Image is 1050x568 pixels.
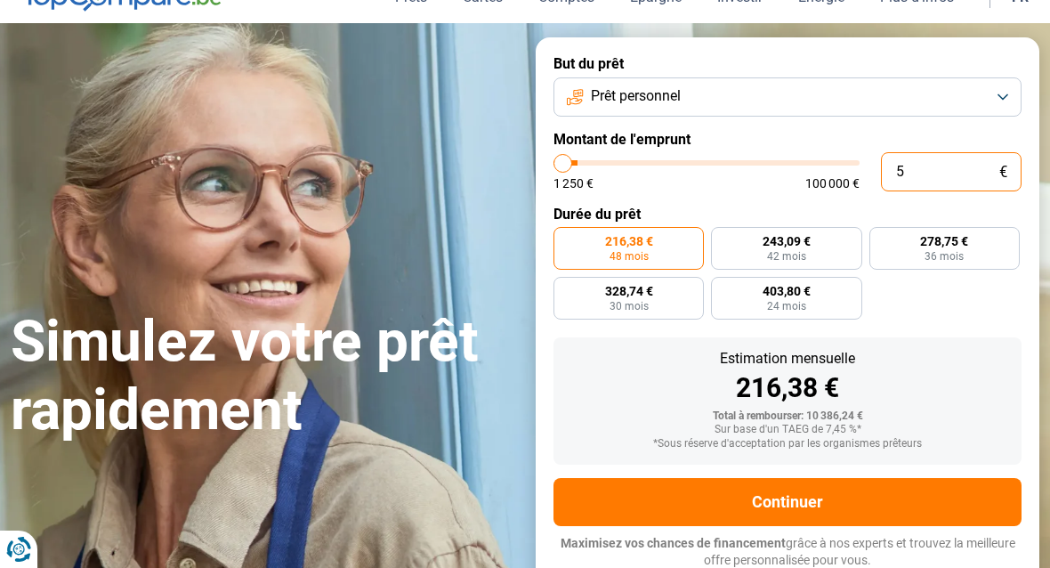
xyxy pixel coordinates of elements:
span: 100 000 € [805,177,860,190]
span: Maximisez vos chances de financement [561,536,786,550]
div: Sur base d'un TAEG de 7,45 %* [568,424,1007,436]
div: 216,38 € [568,375,1007,402]
div: *Sous réserve d'acceptation par les organismes prêteurs [568,438,1007,450]
span: 42 mois [767,251,806,262]
div: Estimation mensuelle [568,352,1007,366]
span: 403,80 € [763,285,811,297]
div: Total à rembourser: 10 386,24 € [568,410,1007,423]
span: € [999,165,1007,180]
span: 30 mois [610,301,649,312]
span: 216,38 € [605,235,653,247]
h1: Simulez votre prêt rapidement [11,308,514,445]
span: 278,75 € [920,235,968,247]
span: 243,09 € [763,235,811,247]
span: 48 mois [610,251,649,262]
label: Montant de l'emprunt [553,131,1022,148]
label: Durée du prêt [553,206,1022,223]
button: Continuer [553,478,1022,526]
span: 328,74 € [605,285,653,297]
span: 36 mois [925,251,964,262]
span: 1 250 € [553,177,594,190]
span: 24 mois [767,301,806,312]
span: Prêt personnel [591,86,681,106]
button: Prêt personnel [553,77,1022,117]
label: But du prêt [553,55,1022,72]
